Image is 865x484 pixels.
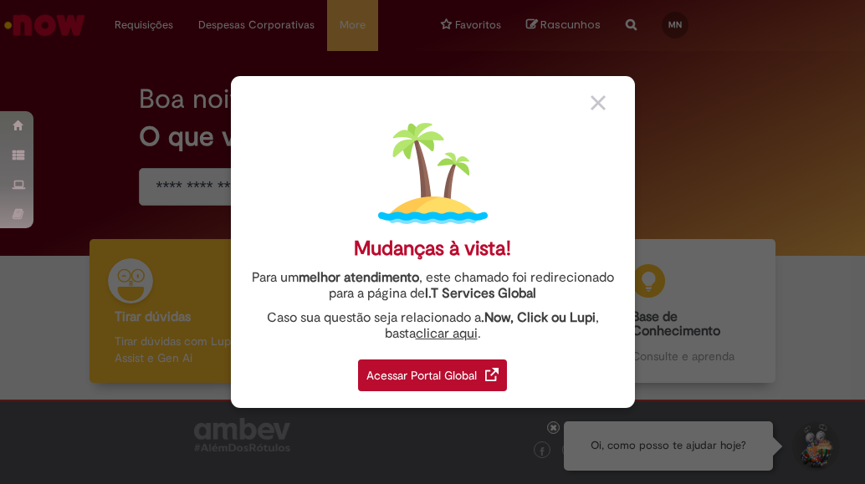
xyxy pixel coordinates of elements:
a: I.T Services Global [425,276,536,302]
div: Acessar Portal Global [358,359,507,391]
div: Caso sua questão seja relacionado a , basta . [243,310,622,342]
img: redirect_link.png [485,368,499,381]
a: clicar aqui [416,316,478,342]
div: Mudanças à vista! [354,237,511,261]
strong: melhor atendimento [299,269,419,286]
img: close_button_grey.png [591,95,606,110]
a: Acessar Portal Global [358,350,507,391]
strong: .Now, Click ou Lupi [481,309,596,326]
img: island.png [378,119,488,228]
div: Para um , este chamado foi redirecionado para a página de [243,270,622,302]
